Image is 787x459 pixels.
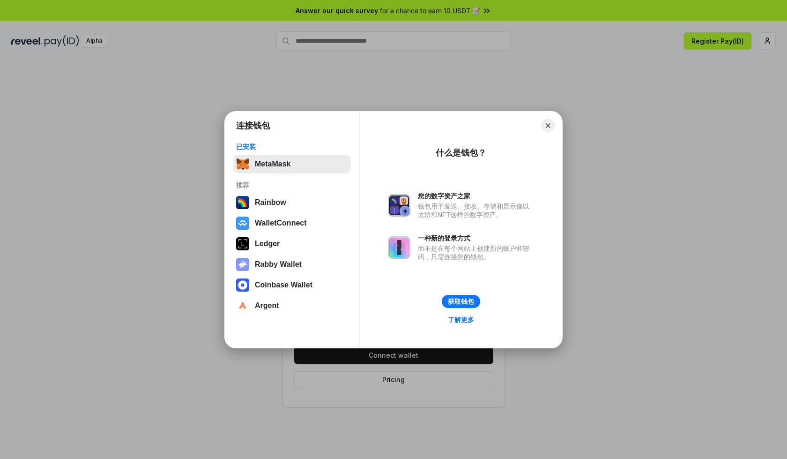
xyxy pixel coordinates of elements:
[255,301,279,310] div: Argent
[418,202,534,219] div: 钱包用于发送、接收、存储和显示像以太坊和NFT这样的数字资产。
[236,143,348,151] div: 已安装
[388,194,410,217] img: svg+xml,%3Csvg%20xmlns%3D%22http%3A%2F%2Fwww.w3.org%2F2000%2Fsvg%22%20fill%3D%22none%22%20viewBox...
[236,158,249,171] img: svg+xml,%3Csvg%20fill%3D%22none%22%20height%3D%2233%22%20viewBox%3D%220%200%2035%2033%22%20width%...
[436,147,486,158] div: 什么是钱包？
[236,217,249,230] img: svg+xml,%3Csvg%20width%3D%2228%22%20height%3D%2228%22%20viewBox%3D%220%200%2028%2028%22%20fill%3D...
[233,296,351,315] button: Argent
[448,316,474,324] div: 了解更多
[542,119,555,132] button: Close
[418,244,534,261] div: 而不是在每个网站上创建新的账户和密码，只需连接您的钱包。
[236,196,249,209] img: svg+xml,%3Csvg%20width%3D%22120%22%20height%3D%22120%22%20viewBox%3D%220%200%20120%20120%22%20fil...
[442,314,480,326] a: 了解更多
[236,278,249,292] img: svg+xml,%3Csvg%20width%3D%2228%22%20height%3D%2228%22%20viewBox%3D%220%200%2028%2028%22%20fill%3D...
[418,234,534,242] div: 一种新的登录方式
[255,198,286,207] div: Rainbow
[233,234,351,253] button: Ledger
[233,255,351,274] button: Rabby Wallet
[448,297,474,306] div: 获取钱包
[442,295,480,308] button: 获取钱包
[233,155,351,173] button: MetaMask
[236,299,249,312] img: svg+xml,%3Csvg%20width%3D%2228%22%20height%3D%2228%22%20viewBox%3D%220%200%2028%2028%22%20fill%3D...
[255,240,280,248] div: Ledger
[236,237,249,250] img: svg+xml,%3Csvg%20xmlns%3D%22http%3A%2F%2Fwww.w3.org%2F2000%2Fsvg%22%20width%3D%2228%22%20height%3...
[255,219,307,227] div: WalletConnect
[255,260,302,269] div: Rabby Wallet
[233,214,351,233] button: WalletConnect
[388,236,410,259] img: svg+xml,%3Csvg%20xmlns%3D%22http%3A%2F%2Fwww.w3.org%2F2000%2Fsvg%22%20fill%3D%22none%22%20viewBox...
[236,181,348,189] div: 推荐
[233,276,351,294] button: Coinbase Wallet
[255,281,312,289] div: Coinbase Wallet
[255,160,290,168] div: MetaMask
[236,258,249,271] img: svg+xml,%3Csvg%20xmlns%3D%22http%3A%2F%2Fwww.w3.org%2F2000%2Fsvg%22%20fill%3D%22none%22%20viewBox...
[418,192,534,200] div: 您的数字资产之家
[236,120,270,131] h1: 连接钱包
[233,193,351,212] button: Rainbow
